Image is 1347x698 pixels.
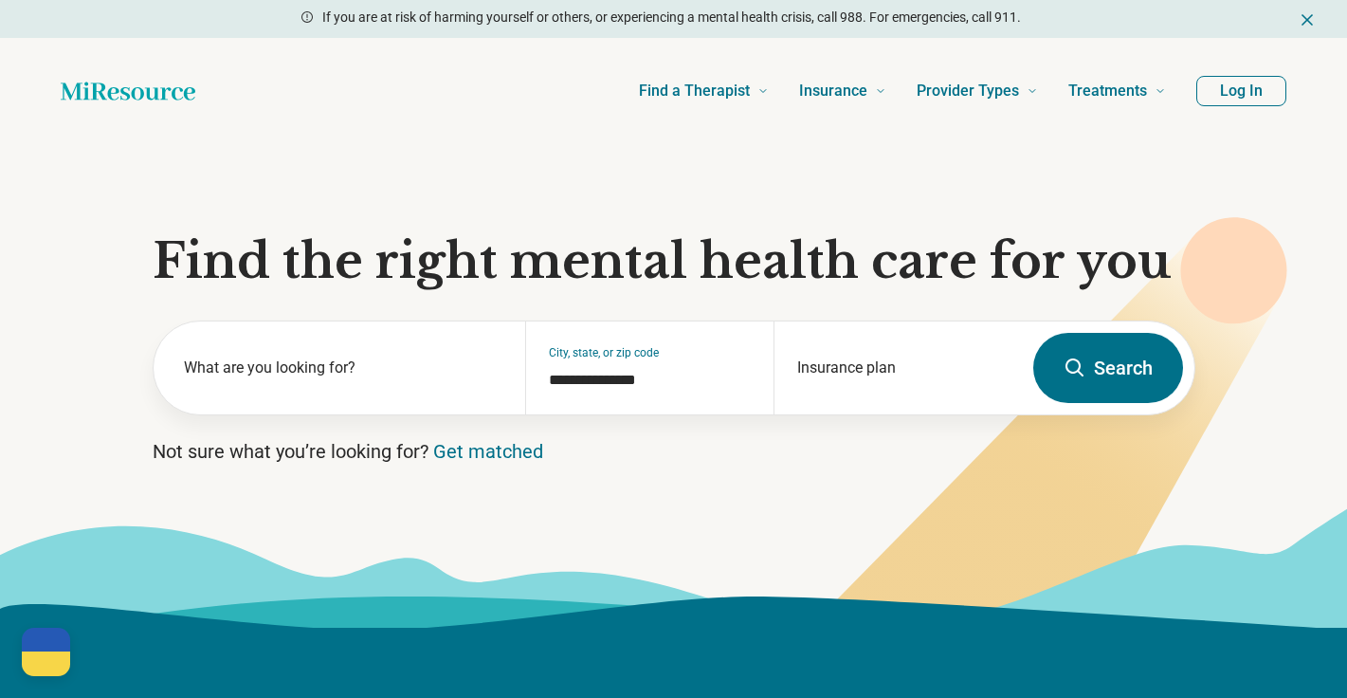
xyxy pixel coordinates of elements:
span: Insurance [799,78,867,104]
a: Provider Types [917,53,1038,129]
a: Get matched [433,440,543,463]
p: If you are at risk of harming yourself or others, or experiencing a mental health crisis, call 98... [322,8,1021,28]
a: Insurance [799,53,886,129]
span: Find a Therapist [639,78,750,104]
h1: Find the right mental health care for you [153,233,1195,290]
button: Dismiss [1298,8,1317,30]
button: Search [1033,333,1183,403]
p: Not sure what you’re looking for? [153,438,1195,465]
a: Home page [61,72,195,110]
span: Treatments [1068,78,1147,104]
label: What are you looking for? [184,357,503,379]
a: Find a Therapist [639,53,769,129]
button: Log In [1196,76,1286,106]
a: Treatments [1068,53,1166,129]
span: Provider Types [917,78,1019,104]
